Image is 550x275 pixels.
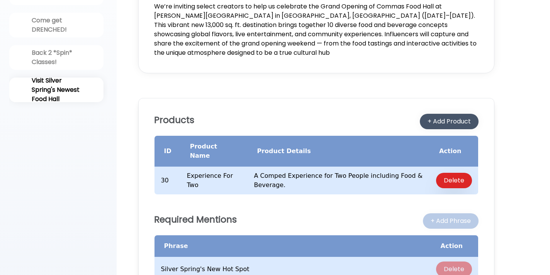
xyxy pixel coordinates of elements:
th: Action [418,235,479,257]
div: Come get DRENCHED! [32,16,81,34]
td: 30 [154,167,181,195]
div: Delete [444,265,464,274]
h2: Products [154,114,316,129]
div: Visit Silver Spring's Newest Food Hall [32,76,81,104]
button: + Add Product [420,114,479,129]
th: Action [430,136,479,167]
td: A Comped Experience for Two People including Food & Beverage. [248,167,430,195]
div: + Add Phrase [431,216,471,226]
th: Phrase [154,235,418,257]
div: Delete [444,176,464,185]
button: + Add Phrase [423,213,479,229]
th: ID [154,136,181,167]
div: + Add Product [428,117,471,126]
div: Back 2 *Spin* Classes! [32,48,81,67]
th: Product Name [181,136,248,167]
h2: Required Mentions [154,213,316,229]
th: Product Details [248,136,430,167]
td: Experience For Two [181,167,248,195]
button: Delete [436,173,472,188]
